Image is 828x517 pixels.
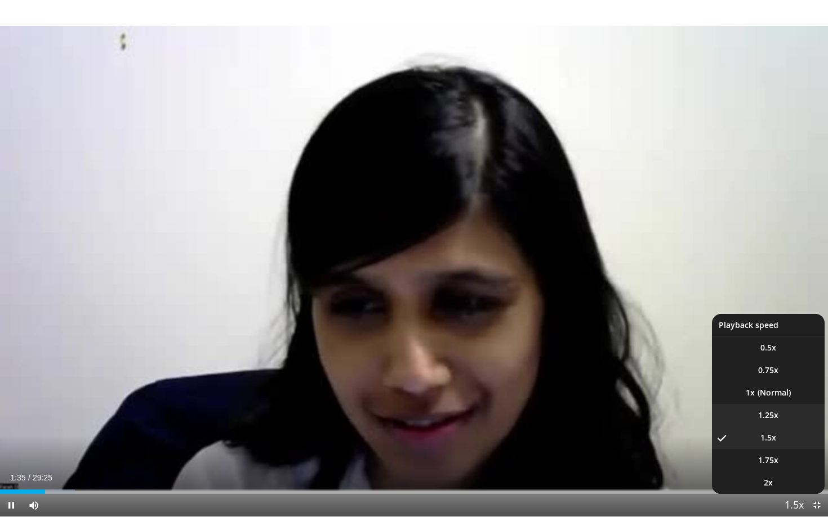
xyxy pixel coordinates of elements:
[746,387,755,398] span: 1x
[28,473,30,482] span: /
[33,473,52,482] span: 29:25
[758,410,778,421] span: 1.25x
[758,365,778,376] span: 0.75x
[10,473,25,482] span: 1:35
[760,432,776,443] span: 1.5x
[760,342,776,353] span: 0.5x
[805,494,828,516] button: Exit Fullscreen
[23,494,45,516] button: Mute
[764,477,773,488] span: 2x
[758,455,778,466] span: 1.75x
[783,494,805,516] button: Playback Rate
